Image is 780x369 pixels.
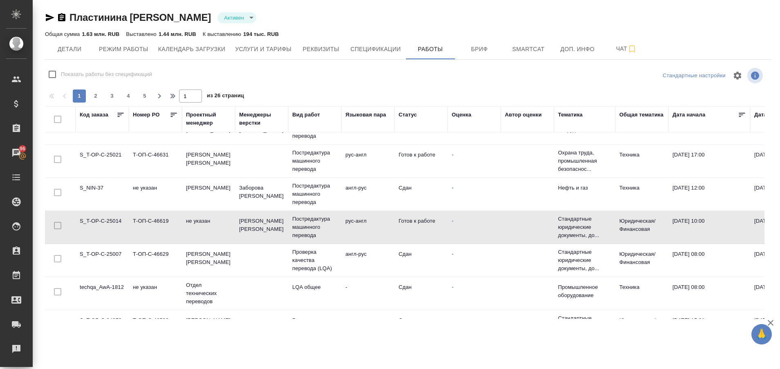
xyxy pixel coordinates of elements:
[76,147,129,175] td: S_T-OP-C-25021
[292,215,337,239] p: Постредактура машинного перевода
[411,44,450,54] span: Работы
[558,215,611,239] p: Стандартные юридические документы, до...
[89,92,102,100] span: 2
[76,312,129,341] td: S_T-OP-C-24973
[452,218,453,224] a: -
[76,213,129,242] td: S_T-OP-C-25014
[668,180,750,208] td: [DATE] 12:00
[292,248,337,273] p: Проверка качества перевода (LQA)
[394,279,448,308] td: Сдан
[159,31,196,37] p: 1.44 млн. RUB
[341,180,394,208] td: англ-рус
[138,89,151,103] button: 5
[452,152,453,158] a: -
[158,44,226,54] span: Календарь загрузки
[122,89,135,103] button: 4
[182,246,235,275] td: [PERSON_NAME] [PERSON_NAME]
[627,44,637,54] svg: Подписаться
[45,13,55,22] button: Скопировать ссылку для ЯМессенджера
[292,111,320,119] div: Вид работ
[217,12,256,23] div: Активен
[76,180,129,208] td: S_NIN-37
[661,69,728,82] div: split button
[668,279,750,308] td: [DATE] 08:00
[50,44,89,54] span: Детали
[76,279,129,308] td: techqa_AwA-1812
[222,14,247,21] button: Активен
[394,312,448,341] td: Сдан
[615,279,668,308] td: Техника
[76,246,129,275] td: S_T-OP-C-25007
[82,31,119,37] p: 1.63 млн. RUB
[341,213,394,242] td: рус-англ
[672,111,705,119] div: Дата начала
[292,316,337,324] p: Редактура
[57,13,67,22] button: Скопировать ссылку
[292,182,337,206] p: Постредактура машинного перевода
[558,111,583,119] div: Тематика
[138,92,151,100] span: 5
[129,246,182,275] td: Т-ОП-С-46629
[615,213,668,242] td: Юридическая/Финансовая
[122,92,135,100] span: 4
[69,12,211,23] a: Пластинина [PERSON_NAME]
[558,149,611,173] p: Охрана труда, промышленная безопаснос...
[452,251,453,257] a: -
[239,111,284,127] div: Менеджеры верстки
[394,180,448,208] td: Сдан
[203,31,243,37] p: К выставлению
[61,70,152,78] span: Показать работы без спецификаций
[615,246,668,275] td: Юридическая/Финансовая
[558,44,597,54] span: Доп. инфо
[129,279,182,308] td: не указан
[558,248,611,273] p: Стандартные юридические документы, до...
[292,149,337,173] p: Постредактура машинного перевода
[350,44,401,54] span: Спецификации
[751,324,772,344] button: 🙏
[129,312,182,341] td: Т-ОП-С-46590
[668,147,750,175] td: [DATE] 17:00
[80,111,108,119] div: Код заказа
[460,44,499,54] span: Бриф
[129,213,182,242] td: Т-ОП-С-46619
[619,111,663,119] div: Общая тематика
[558,283,611,300] p: Промышленное оборудование
[668,312,750,341] td: [DATE] 15:01
[668,213,750,242] td: [DATE] 10:00
[615,312,668,341] td: Юридическая/Финансовая
[607,44,646,54] span: Чат
[292,283,337,291] p: LQA общее
[509,44,548,54] span: Smartcat
[182,312,235,341] td: [PERSON_NAME] [PERSON_NAME]
[182,277,235,310] td: Отдел технических переводов
[394,213,448,242] td: Готов к работе
[126,31,159,37] p: Выставлено
[182,147,235,175] td: [PERSON_NAME] [PERSON_NAME]
[394,246,448,275] td: Сдан
[341,246,394,275] td: англ-рус
[105,92,119,100] span: 3
[728,66,747,85] span: Настроить таблицу
[341,279,394,308] td: -
[133,111,159,119] div: Номер PO
[452,185,453,191] a: -
[668,246,750,275] td: [DATE] 08:00
[747,68,764,83] span: Посмотреть информацию
[182,180,235,208] td: [PERSON_NAME]
[243,31,279,37] p: 194 тыс. RUB
[99,44,148,54] span: Режим работы
[45,31,82,37] p: Общая сумма
[615,147,668,175] td: Техника
[345,111,386,119] div: Языковая пара
[505,111,542,119] div: Автор оценки
[235,180,288,208] td: Заборова [PERSON_NAME]
[129,147,182,175] td: Т-ОП-С-46631
[452,111,471,119] div: Оценка
[452,317,453,323] a: -
[235,44,291,54] span: Услуги и тарифы
[235,213,288,242] td: [PERSON_NAME] [PERSON_NAME]
[2,143,31,163] a: 96
[129,180,182,208] td: не указан
[755,326,769,343] span: 🙏
[15,145,30,153] span: 96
